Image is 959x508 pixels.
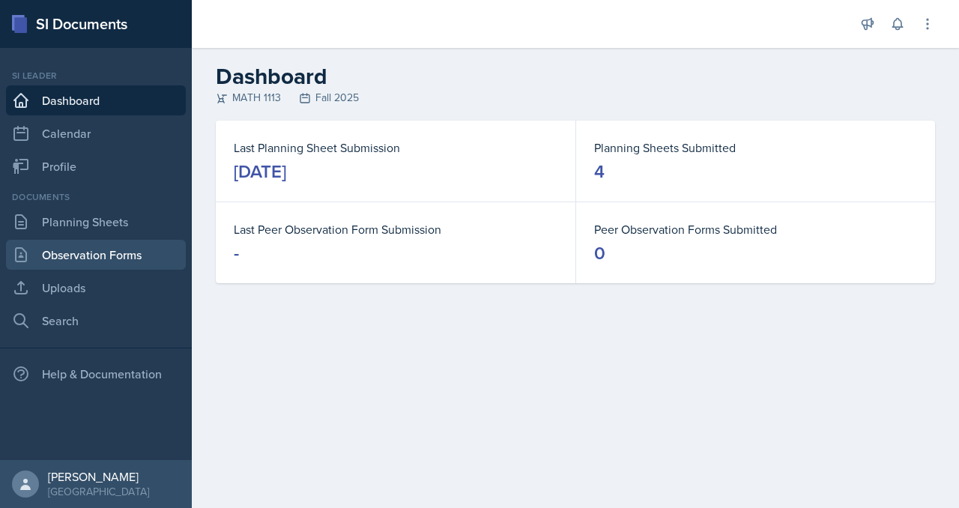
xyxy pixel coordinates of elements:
dt: Last Planning Sheet Submission [234,139,557,157]
div: - [234,241,239,265]
a: Observation Forms [6,240,186,270]
dt: Peer Observation Forms Submitted [594,220,917,238]
dt: Planning Sheets Submitted [594,139,917,157]
a: Uploads [6,273,186,303]
a: Planning Sheets [6,207,186,237]
div: Si leader [6,69,186,82]
div: MATH 1113 Fall 2025 [216,90,935,106]
a: Search [6,306,186,336]
div: [DATE] [234,160,286,184]
dt: Last Peer Observation Form Submission [234,220,557,238]
a: Profile [6,151,186,181]
div: Help & Documentation [6,359,186,389]
div: 0 [594,241,605,265]
a: Calendar [6,118,186,148]
div: 4 [594,160,605,184]
div: Documents [6,190,186,204]
a: Dashboard [6,85,186,115]
div: [GEOGRAPHIC_DATA] [48,484,149,499]
div: [PERSON_NAME] [48,469,149,484]
h2: Dashboard [216,63,935,90]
